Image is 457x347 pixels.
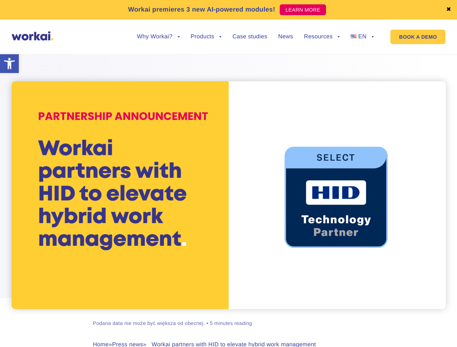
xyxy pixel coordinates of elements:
[278,34,293,40] a: News
[358,34,367,40] span: EN
[232,34,267,40] a: Case studies
[128,5,275,14] p: Workai premieres 3 new AI-powered modules!
[351,34,374,40] a: EN
[280,4,326,15] a: LEARN MORE
[137,34,179,40] a: Why Workai?
[304,34,340,40] a: Resources
[93,320,252,327] div: Podana data nie może być większa od obecnej. • 5 minutes reading
[390,30,445,44] a: BOOK A DEMO
[446,7,451,13] a: ✖
[191,34,222,40] a: Products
